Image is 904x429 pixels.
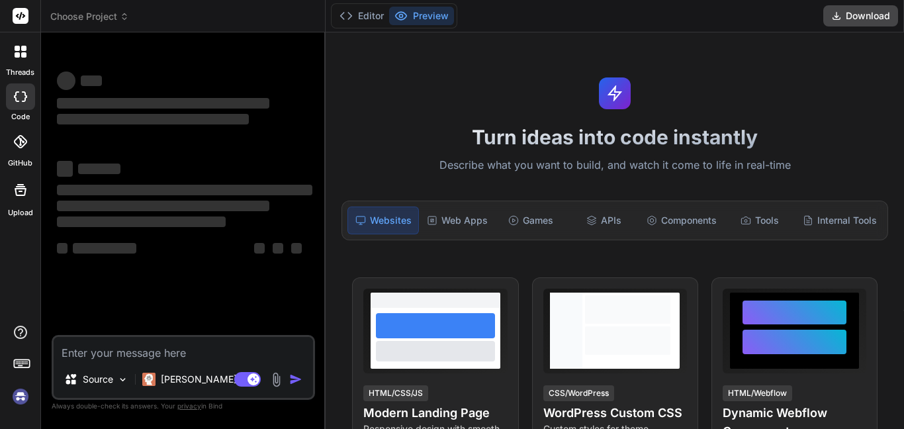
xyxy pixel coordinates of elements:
[334,157,896,174] p: Describe what you want to build, and watch it come to life in real-time
[389,7,454,25] button: Preview
[797,207,882,234] div: Internal Tools
[723,385,792,401] div: HTML/Webflow
[8,207,33,218] label: Upload
[291,243,302,254] span: ‌
[269,372,284,387] img: attachment
[57,161,73,177] span: ‌
[57,114,249,124] span: ‌
[725,207,795,234] div: Tools
[543,404,687,422] h4: WordPress Custom CSS
[568,207,639,234] div: APIs
[57,201,269,211] span: ‌
[334,125,896,149] h1: Turn ideas into code instantly
[83,373,113,386] p: Source
[347,207,419,234] div: Websites
[273,243,283,254] span: ‌
[142,373,156,386] img: Claude 4 Sonnet
[641,207,722,234] div: Components
[8,158,32,169] label: GitHub
[496,207,566,234] div: Games
[334,7,389,25] button: Editor
[57,243,68,254] span: ‌
[57,71,75,90] span: ‌
[73,243,136,254] span: ‌
[57,98,269,109] span: ‌
[363,385,428,401] div: HTML/CSS/JS
[6,67,34,78] label: threads
[289,373,302,386] img: icon
[78,164,120,174] span: ‌
[57,185,312,195] span: ‌
[50,10,129,23] span: Choose Project
[543,385,614,401] div: CSS/WordPress
[422,207,493,234] div: Web Apps
[117,374,128,385] img: Pick Models
[9,385,32,408] img: signin
[57,216,226,227] span: ‌
[177,402,201,410] span: privacy
[254,243,265,254] span: ‌
[52,400,315,412] p: Always double-check its answers. Your in Bind
[823,5,898,26] button: Download
[363,404,507,422] h4: Modern Landing Page
[11,111,30,122] label: code
[161,373,259,386] p: [PERSON_NAME] 4 S..
[81,75,102,86] span: ‌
